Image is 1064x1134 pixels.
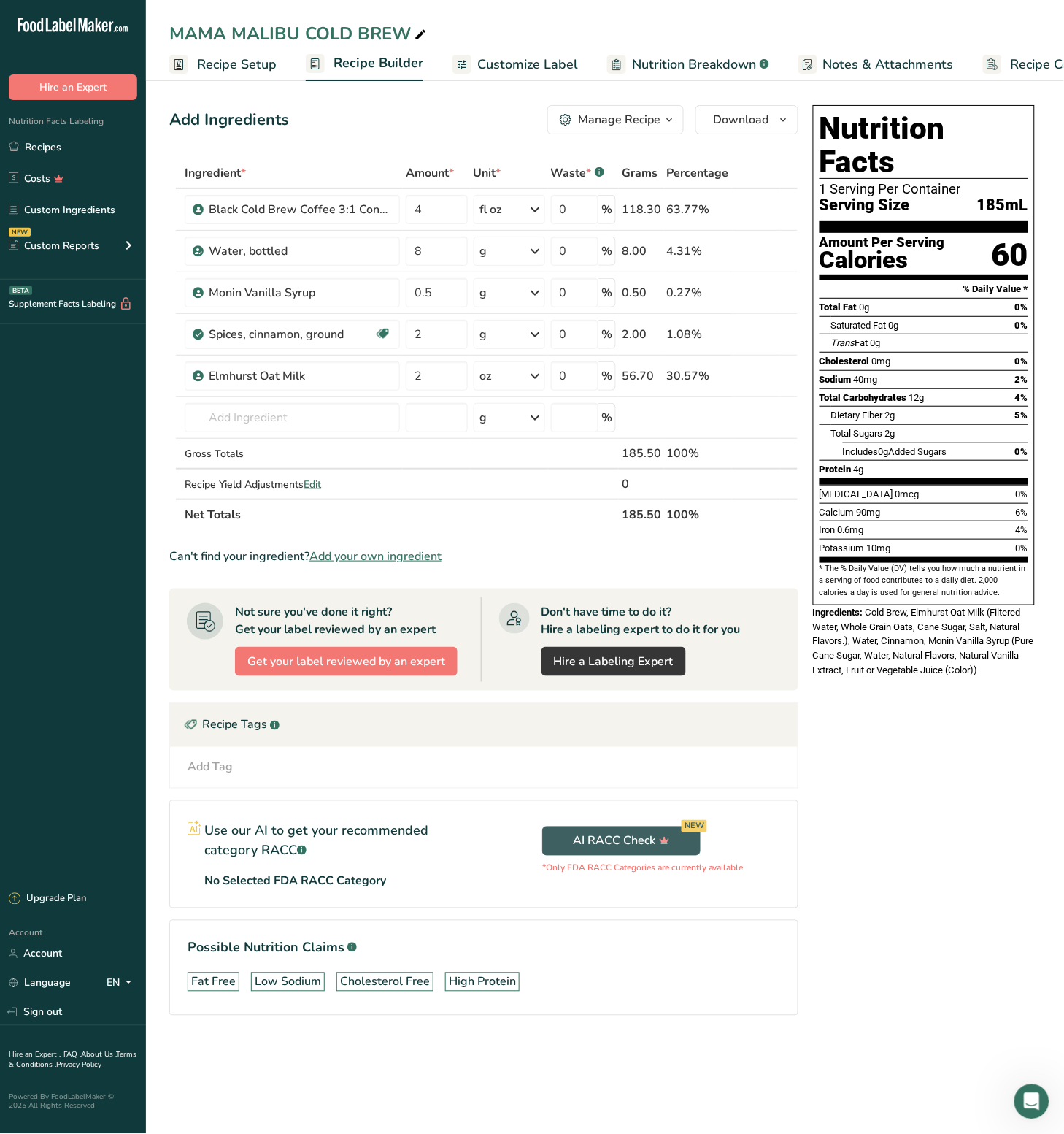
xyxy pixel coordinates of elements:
div: oz [480,367,492,385]
div: 185.50 [622,445,661,462]
span: Recipe Builder [334,53,423,73]
span: 0% [1015,320,1028,331]
div: 8.00 [622,242,661,260]
th: Net Totals [182,499,619,529]
div: MAMA MALIBU COLD BREW [169,20,429,47]
span: Includes Added Sugars [843,446,947,457]
p: Use our AI to get your recommended category RACC [204,821,466,861]
div: g [480,242,487,260]
div: Amount Per Serving [820,236,945,250]
div: 30.57% [667,367,729,385]
th: 100% [664,499,732,529]
div: Add Ingredients [169,108,289,132]
span: Potassium [820,543,865,553]
span: Add your own ingredient [309,548,442,565]
span: 0% [1016,543,1028,553]
span: 4g [854,464,864,475]
div: Can't find your ingredient? [169,548,798,565]
button: Download [695,105,798,134]
a: Notes & Attachments [798,48,954,81]
div: 118.30 [622,201,661,218]
div: 0.50 [622,284,661,302]
a: Privacy Policy [56,1060,101,1070]
div: Recipe Yield Adjustments [185,477,400,492]
span: Percentage [667,164,729,182]
i: Trans [831,337,855,348]
div: g [480,284,487,302]
span: Amount [406,164,454,182]
a: Language [9,970,71,996]
a: About Us . [81,1050,116,1060]
span: Sodium [820,374,852,385]
span: 0g [889,320,899,331]
section: % Daily Value * [820,280,1028,298]
div: Monin Vanilla Syrup [209,284,391,302]
span: Notes & Attachments [823,55,954,74]
div: NEW [682,820,707,832]
div: 100% [667,445,729,462]
div: 56.70 [622,367,661,385]
div: Manage Recipe [578,111,660,129]
section: * The % Daily Value (DV) tells you how much a nutrient in a serving of food contributes to a dail... [820,563,1028,599]
div: Upgrade Plan [9,892,86,907]
span: 4% [1016,524,1028,535]
div: BETA [9,286,32,295]
div: EN [107,975,137,992]
div: g [480,326,487,343]
div: Fat Free [191,973,236,991]
span: Iron [820,524,836,535]
div: Add Tag [188,759,233,776]
span: 0g [879,446,889,457]
div: Don't have time to do it? Hire a labeling expert to do it for you [541,603,741,638]
a: Recipe Builder [306,47,423,82]
span: 0g [860,302,870,313]
div: Black Cold Brew Coffee 3:1 Concentrate [209,201,391,218]
div: 0.27% [667,284,729,302]
div: 4.31% [667,242,729,260]
span: 0% [1016,489,1028,499]
div: High Protein [449,973,516,991]
a: Recipe Setup [169,48,277,81]
button: AI RACC Check NEW [542,827,701,856]
span: 2g [885,428,895,439]
span: Saturated Fat [831,320,887,331]
a: Hire a Labeling Expert [541,647,686,676]
div: 2.00 [622,326,661,343]
a: Customize Label [452,48,578,81]
span: Nutrition Breakdown [632,55,757,74]
span: 0% [1015,446,1028,457]
span: 0% [1015,356,1028,367]
h1: Nutrition Facts [820,112,1028,179]
span: 0g [871,337,881,348]
div: 60 [992,236,1028,275]
span: Protein [820,464,852,475]
div: Not sure you've done it right? Get your label reviewed by an expert [235,603,436,638]
span: Recipe Setup [197,55,277,74]
div: Cholesterol Free [340,973,430,991]
p: No Selected FDA RACC Category [204,873,386,890]
span: Dietary Fiber [831,410,883,421]
div: 1 Serving Per Container [820,182,1028,196]
span: Cholesterol [820,356,870,367]
span: Serving Size [820,196,910,215]
div: fl oz [480,201,502,218]
button: Manage Recipe [547,105,684,134]
span: 0mcg [895,489,920,499]
h1: Possible Nutrition Claims [188,938,780,958]
iframe: Intercom live chat [1014,1084,1049,1119]
span: Edit [304,478,321,491]
span: 2% [1015,374,1028,385]
span: 6% [1016,507,1028,518]
div: NEW [9,228,31,237]
span: Download [714,111,769,129]
span: Total Fat [820,302,857,313]
span: 0.6mg [838,524,864,535]
span: 185mL [977,196,1028,215]
span: Customize Label [477,55,578,74]
span: 5% [1015,410,1028,421]
div: Calories [820,250,945,271]
span: 0mg [872,356,891,367]
div: Elmhurst Oat Milk [209,367,391,385]
span: Fat [831,337,868,348]
span: 90mg [857,507,881,518]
